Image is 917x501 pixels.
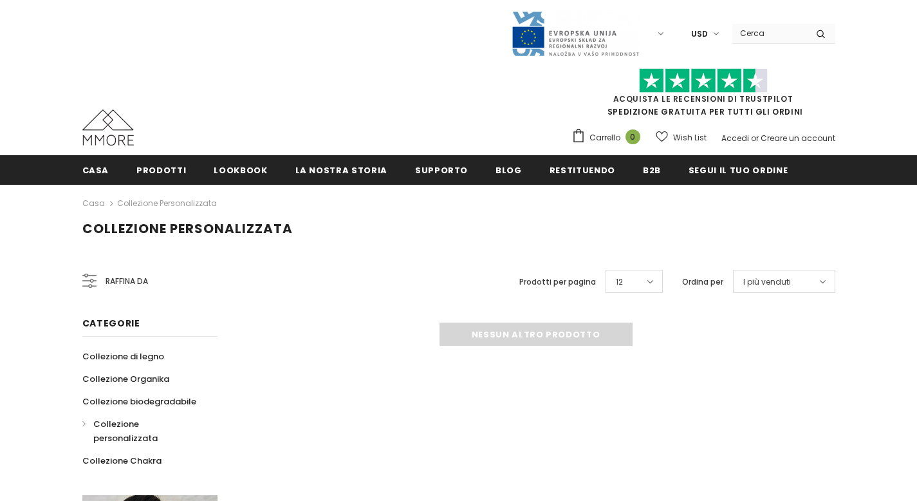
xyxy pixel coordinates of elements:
a: Lookbook [214,155,267,184]
a: Collezione biodegradabile [82,390,196,413]
span: Blog [496,164,522,176]
span: Segui il tuo ordine [689,164,788,176]
span: Collezione Chakra [82,455,162,467]
a: Segui il tuo ordine [689,155,788,184]
span: Collezione biodegradabile [82,395,196,408]
a: Casa [82,155,109,184]
span: La nostra storia [295,164,387,176]
a: Acquista le recensioni di TrustPilot [613,93,793,104]
span: supporto [415,164,468,176]
a: Carrello 0 [571,128,647,147]
a: Restituendo [550,155,615,184]
span: Prodotti [136,164,186,176]
input: Search Site [732,24,806,43]
img: Casi MMORE [82,109,134,146]
span: Collezione personalizzata [82,220,293,238]
span: Restituendo [550,164,615,176]
a: Wish List [656,126,707,149]
span: Carrello [589,131,620,144]
img: Javni Razpis [511,10,640,57]
a: supporto [415,155,468,184]
a: Collezione personalizzata [117,198,217,209]
span: Collezione Organika [82,373,169,385]
span: Wish List [673,131,707,144]
img: Fidati di Pilot Stars [639,68,768,93]
span: I più venduti [743,276,791,288]
span: USD [691,28,708,41]
span: Casa [82,164,109,176]
label: Prodotti per pagina [519,276,596,288]
span: 0 [625,129,640,144]
span: or [751,133,759,144]
span: SPEDIZIONE GRATUITA PER TUTTI GLI ORDINI [571,74,835,117]
a: Collezione Chakra [82,449,162,472]
a: Collezione di legno [82,345,164,368]
span: Categorie [82,317,140,330]
a: Prodotti [136,155,186,184]
a: Javni Razpis [511,28,640,39]
span: B2B [643,164,661,176]
a: La nostra storia [295,155,387,184]
a: Accedi [721,133,749,144]
span: Raffina da [106,274,148,288]
a: Casa [82,196,105,211]
span: Collezione di legno [82,350,164,363]
a: Blog [496,155,522,184]
label: Ordina per [682,276,723,288]
a: Collezione Organika [82,368,169,390]
span: 12 [616,276,623,288]
a: Creare un account [761,133,835,144]
span: Lookbook [214,164,267,176]
span: Collezione personalizzata [93,418,158,444]
a: B2B [643,155,661,184]
a: Collezione personalizzata [82,413,203,449]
